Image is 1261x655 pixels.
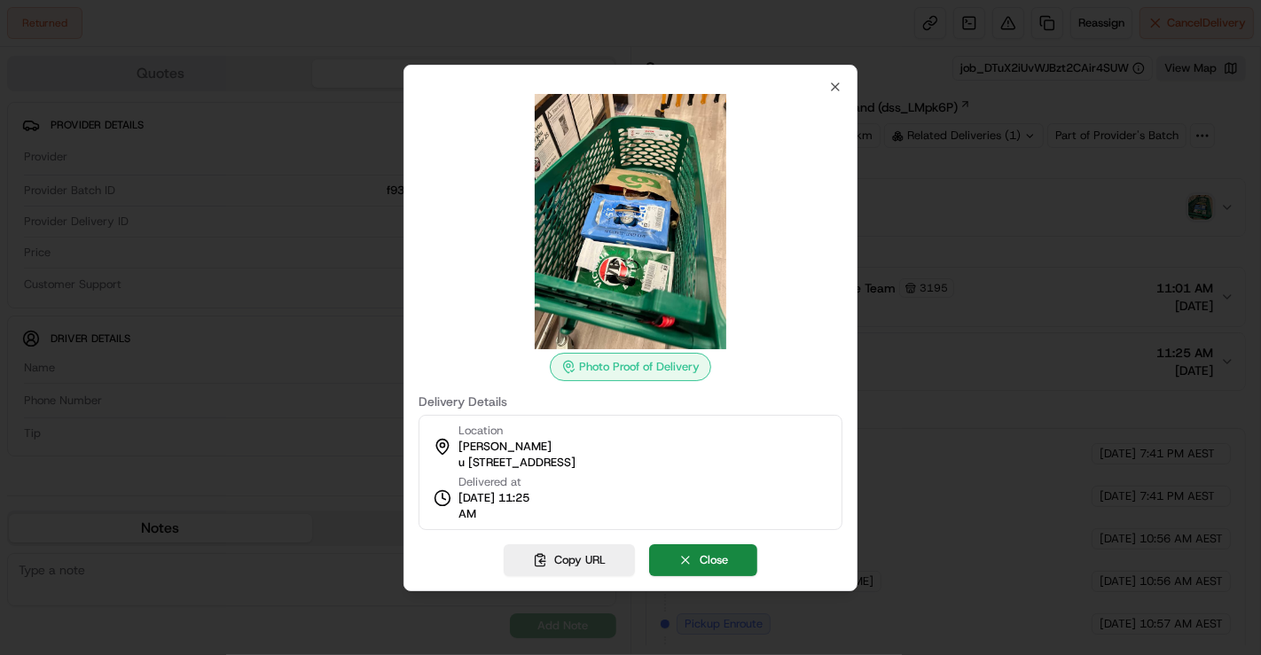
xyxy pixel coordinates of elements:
[458,490,540,522] span: [DATE] 11:25 AM
[649,544,757,576] button: Close
[458,423,503,439] span: Location
[503,94,758,349] img: photo_proof_of_delivery image
[458,439,552,455] span: [PERSON_NAME]
[550,353,711,381] div: Photo Proof of Delivery
[419,395,842,408] label: Delivery Details
[504,544,635,576] button: Copy URL
[458,474,540,490] span: Delivered at
[458,455,576,471] span: u [STREET_ADDRESS]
